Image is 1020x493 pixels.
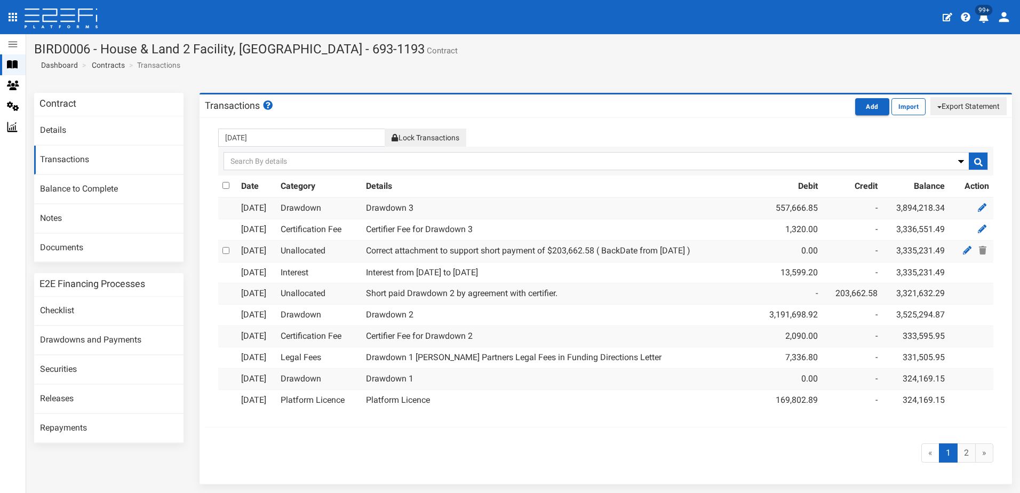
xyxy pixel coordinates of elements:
a: Securities [34,355,184,384]
td: 2,090.00 [755,326,822,347]
a: [DATE] [241,331,266,341]
h3: Transactions [205,100,274,110]
span: 1 [939,443,958,463]
td: - [822,262,882,283]
a: Certifier Fee for Drawdown 2 [366,331,473,341]
a: Dashboard [37,60,78,70]
a: Releases [34,385,184,414]
a: Documents [34,234,184,263]
a: Contracts [92,60,125,70]
button: Import [891,98,926,115]
a: [DATE] [241,373,266,384]
small: Contract [425,47,458,55]
td: - [822,305,882,326]
a: [DATE] [241,288,266,298]
th: Balance [882,176,949,197]
td: 3,525,294.87 [882,305,949,326]
td: 333,595.95 [882,326,949,347]
td: 3,335,231.49 [882,262,949,283]
td: 331,505.95 [882,347,949,368]
td: 7,336.80 [755,347,822,368]
a: » [975,443,993,463]
a: Drawdown 1 [366,373,413,384]
td: Unallocated [276,283,362,305]
input: Search By details [224,152,988,170]
td: Platform Licence [276,389,362,410]
td: 0.00 [755,240,822,262]
input: From Transactions Date [218,129,385,147]
td: 324,169.15 [882,389,949,410]
a: Details [34,116,184,145]
a: Transactions [34,146,184,174]
a: Repayments [34,414,184,443]
h3: Contract [39,99,76,108]
td: 3,894,218.34 [882,197,949,219]
a: Correct attachment to support short payment of $203,662.58 ( BackDate from [DATE] ) [366,245,690,256]
th: Date [237,176,276,197]
a: Drawdown 2 [366,309,413,320]
a: Checklist [34,297,184,325]
td: 3,191,698.92 [755,305,822,326]
td: 3,336,551.49 [882,219,949,240]
button: Export Statement [930,97,1007,115]
th: Category [276,176,362,197]
td: 13,599.20 [755,262,822,283]
a: Add [855,101,891,111]
a: Notes [34,204,184,233]
a: [DATE] [241,267,266,277]
td: - [822,326,882,347]
td: Drawdown [276,368,362,389]
a: Platform Licence [366,395,430,405]
td: - [822,347,882,368]
span: Dashboard [37,61,78,69]
th: Action [949,176,993,197]
td: 557,666.85 [755,197,822,219]
td: - [822,368,882,389]
a: Interest from [DATE] to [DATE] [366,267,478,277]
td: Interest [276,262,362,283]
td: - [822,197,882,219]
td: 3,335,231.49 [882,240,949,262]
a: 2 [957,443,976,463]
a: [DATE] [241,395,266,405]
td: 169,802.89 [755,389,822,410]
li: Transactions [126,60,180,70]
a: Certifier Fee for Drawdown 3 [366,224,473,234]
td: Legal Fees [276,347,362,368]
td: - [822,240,882,262]
td: Certification Fee [276,326,362,347]
a: [DATE] [241,224,266,234]
button: Add [855,98,889,115]
a: [DATE] [241,245,266,256]
th: Details [362,176,754,197]
a: [DATE] [241,352,266,362]
th: Credit [822,176,882,197]
td: Certification Fee [276,219,362,240]
th: Debit [755,176,822,197]
a: Balance to Complete [34,175,184,204]
a: [DATE] [241,203,266,213]
span: « [921,443,939,463]
a: Short paid Drawdown 2 by agreement with certifier. [366,288,557,298]
a: [DATE] [241,309,266,320]
td: 203,662.58 [822,283,882,305]
h3: E2E Financing Processes [39,279,145,289]
td: Unallocated [276,240,362,262]
td: Drawdown [276,305,362,326]
td: - [822,389,882,410]
td: - [822,219,882,240]
td: 0.00 [755,368,822,389]
a: Drawdowns and Payments [34,326,184,355]
a: Drawdown 3 [366,203,413,213]
td: Drawdown [276,197,362,219]
td: 1,320.00 [755,219,822,240]
td: 3,321,632.29 [882,283,949,305]
a: Drawdown 1 [PERSON_NAME] Partners Legal Fees in Funding Directions Letter [366,352,662,362]
td: 324,169.15 [882,368,949,389]
td: - [755,283,822,305]
button: Lock Transactions [385,129,466,147]
h1: BIRD0006 - House & Land 2 Facility, [GEOGRAPHIC_DATA] - 693-1193 [34,42,1012,56]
